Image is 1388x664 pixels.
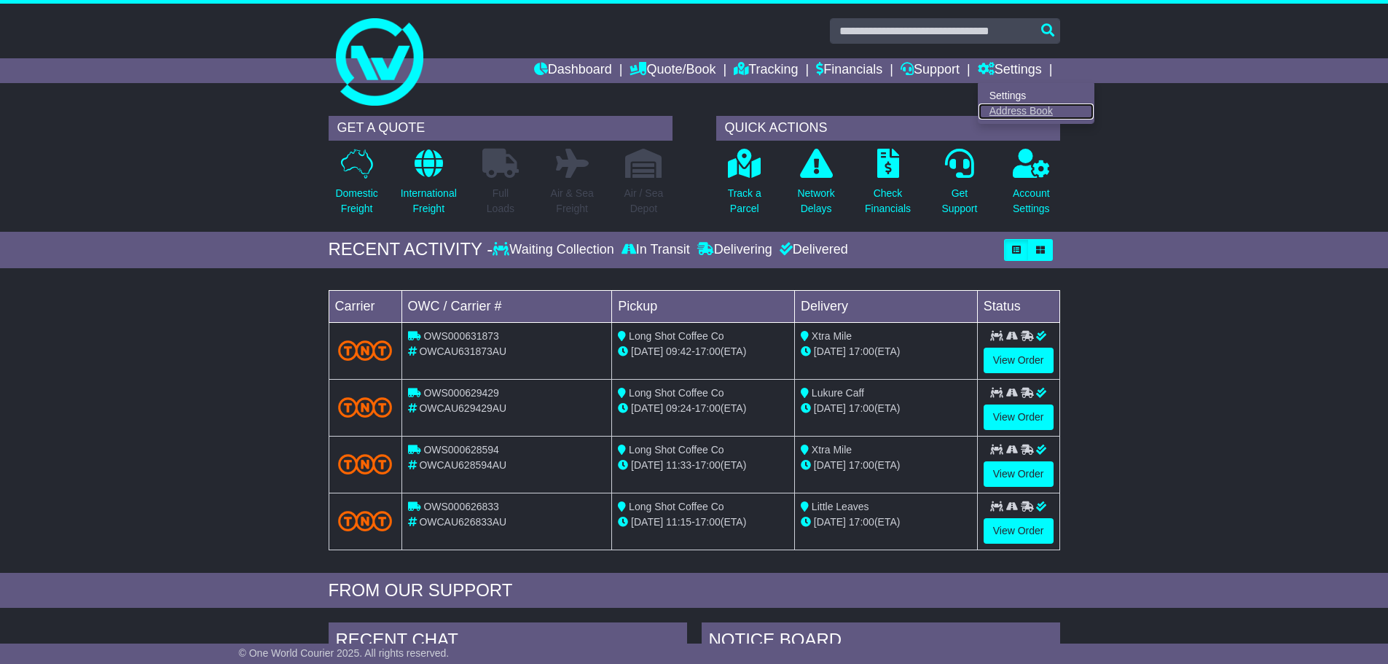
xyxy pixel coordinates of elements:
span: OWS000631873 [423,330,499,342]
a: InternationalFreight [400,148,458,224]
p: Network Delays [797,186,834,216]
div: GET A QUOTE [329,116,673,141]
span: © One World Courier 2025. All rights reserved. [239,647,450,659]
span: Xtra Mile [812,330,852,342]
span: [DATE] [814,402,846,414]
div: (ETA) [801,344,971,359]
p: International Freight [401,186,457,216]
p: Track a Parcel [728,186,761,216]
span: Long Shot Coffee Co [629,444,724,456]
span: 17:00 [849,345,874,357]
img: TNT_Domestic.png [338,397,393,417]
span: [DATE] [814,459,846,471]
a: CheckFinancials [864,148,911,224]
img: TNT_Domestic.png [338,340,393,360]
td: Pickup [612,290,795,322]
div: - (ETA) [618,515,788,530]
p: Get Support [941,186,977,216]
div: - (ETA) [618,458,788,473]
span: 17:00 [695,459,721,471]
span: Long Shot Coffee Co [629,330,724,342]
a: Financials [816,58,882,83]
a: Settings [979,87,1094,103]
div: QUICK ACTIONS [716,116,1060,141]
div: NOTICE BOARD [702,622,1060,662]
span: 11:33 [666,459,691,471]
span: 17:00 [695,516,721,528]
td: Carrier [329,290,401,322]
span: [DATE] [814,516,846,528]
span: [DATE] [631,516,663,528]
p: Check Financials [865,186,911,216]
div: RECENT CHAT [329,622,687,662]
div: (ETA) [801,515,971,530]
span: 09:24 [666,402,691,414]
span: 17:00 [849,459,874,471]
span: OWCAU631873AU [419,345,506,357]
p: Domestic Freight [335,186,377,216]
img: TNT_Domestic.png [338,511,393,531]
span: [DATE] [631,459,663,471]
img: TNT_Domestic.png [338,454,393,474]
div: - (ETA) [618,344,788,359]
a: View Order [984,348,1054,373]
span: 17:00 [695,402,721,414]
a: Quote/Book [630,58,715,83]
div: RECENT ACTIVITY - [329,239,493,260]
div: FROM OUR SUPPORT [329,580,1060,601]
a: NetworkDelays [796,148,835,224]
a: Dashboard [534,58,612,83]
span: OWS000626833 [423,501,499,512]
p: Air & Sea Freight [551,186,594,216]
div: Waiting Collection [493,242,617,258]
a: AccountSettings [1012,148,1051,224]
a: Tracking [734,58,798,83]
span: 09:42 [666,345,691,357]
td: Delivery [794,290,977,322]
span: [DATE] [631,402,663,414]
span: [DATE] [631,345,663,357]
td: Status [977,290,1059,322]
span: OWCAU626833AU [419,516,506,528]
a: View Order [984,405,1054,430]
p: Account Settings [1013,186,1050,216]
span: 17:00 [849,402,874,414]
span: [DATE] [814,345,846,357]
div: Delivered [776,242,848,258]
div: (ETA) [801,458,971,473]
p: Air / Sea Depot [624,186,664,216]
span: 17:00 [849,516,874,528]
span: 11:15 [666,516,691,528]
span: Xtra Mile [812,444,852,456]
p: Full Loads [482,186,519,216]
span: Little Leaves [812,501,869,512]
div: (ETA) [801,401,971,416]
span: OWS000628594 [423,444,499,456]
a: Settings [978,58,1042,83]
div: - (ETA) [618,401,788,416]
a: GetSupport [941,148,978,224]
a: View Order [984,518,1054,544]
a: Address Book [979,103,1094,120]
div: Delivering [694,242,776,258]
div: In Transit [618,242,694,258]
td: OWC / Carrier # [401,290,612,322]
span: Lukure Caff [812,387,864,399]
span: OWCAU629429AU [419,402,506,414]
div: Quote/Book [978,83,1094,124]
a: DomesticFreight [334,148,378,224]
span: Long Shot Coffee Co [629,501,724,512]
span: Long Shot Coffee Co [629,387,724,399]
span: OWS000629429 [423,387,499,399]
span: 17:00 [695,345,721,357]
span: OWCAU628594AU [419,459,506,471]
a: Track aParcel [727,148,762,224]
a: View Order [984,461,1054,487]
a: Support [901,58,960,83]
